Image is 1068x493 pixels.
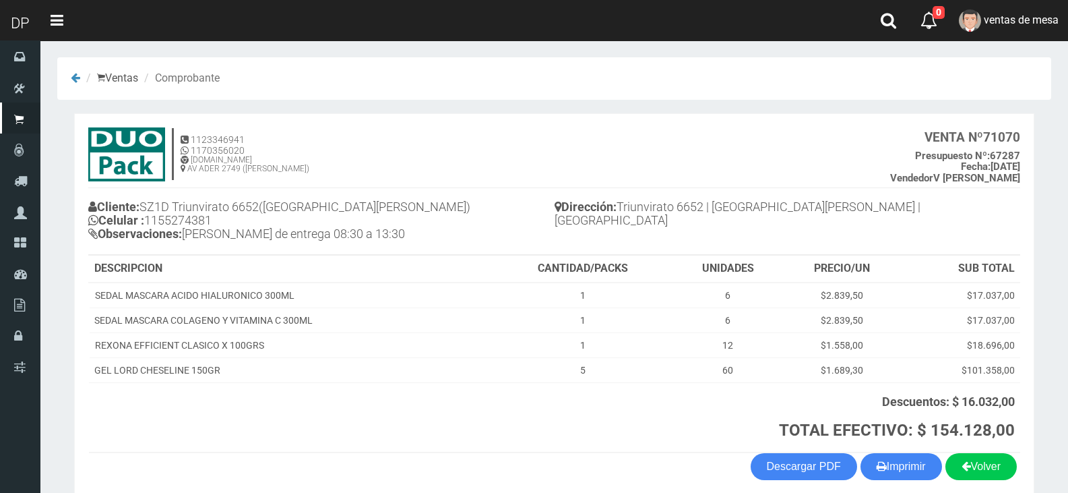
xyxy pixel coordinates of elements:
td: $2.839,50 [783,308,901,332]
td: 6 [672,283,783,308]
td: $2.839,50 [783,283,901,308]
h4: Triunvirato 6652 | [GEOGRAPHIC_DATA][PERSON_NAME] | [GEOGRAPHIC_DATA] [555,197,1021,234]
td: $1.558,00 [783,332,901,357]
b: 67287 [915,150,1020,162]
h4: SZ1D Triunvirato 6652([GEOGRAPHIC_DATA][PERSON_NAME]) 1155274381 [PERSON_NAME] de entrega 08:30 a... [88,197,555,247]
td: SEDAL MASCARA COLAGENO Y VITAMINA C 300ML [89,308,494,332]
td: $17.037,00 [901,283,1020,308]
th: DESCRIPCION [89,256,494,283]
span: 0 [933,6,945,19]
strong: Vendedor [890,172,933,184]
th: UNIDADES [672,256,783,283]
img: 15ec80cb8f772e35c0579ae6ae841c79.jpg [88,127,165,181]
td: REXONA EFFICIENT CLASICO X 100GRS [89,332,494,357]
th: CANTIDAD/PACKS [494,256,672,283]
a: Volver [945,453,1017,480]
td: $101.358,00 [901,357,1020,382]
strong: TOTAL EFECTIVO: $ 154.128,00 [779,421,1015,440]
strong: Fecha: [961,161,991,173]
span: ventas de mesa [984,13,1059,26]
li: Ventas [83,71,138,86]
b: 71070 [924,129,1020,145]
td: $18.696,00 [901,332,1020,357]
b: Cliente: [88,200,139,214]
b: [DATE] [961,161,1020,173]
b: V [PERSON_NAME] [890,172,1020,184]
strong: VENTA Nº [924,129,983,145]
a: Descargar PDF [751,453,857,480]
td: 12 [672,332,783,357]
td: GEL LORD CHESELINE 150GR [89,357,494,382]
td: 1 [494,283,672,308]
b: Celular : [88,213,144,227]
td: 6 [672,308,783,332]
th: PRECIO/UN [783,256,901,283]
td: $17.037,00 [901,308,1020,332]
li: Comprobante [141,71,220,86]
td: 1 [494,332,672,357]
strong: Descuentos: $ 16.032,00 [882,395,1015,409]
h6: [DOMAIN_NAME] AV ADER 2749 ([PERSON_NAME]) [181,156,309,173]
th: SUB TOTAL [901,256,1020,283]
img: User Image [959,9,981,32]
td: 60 [672,357,783,382]
button: Imprimir [860,453,942,480]
td: SEDAL MASCARA ACIDO HIALURONICO 300ML [89,283,494,308]
strong: Presupuesto Nº: [915,150,990,162]
b: Dirección: [555,200,617,214]
td: 1 [494,308,672,332]
td: 5 [494,357,672,382]
b: Observaciones: [88,227,182,241]
td: $1.689,30 [783,357,901,382]
h5: 1123346941 1170356020 [181,135,309,156]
